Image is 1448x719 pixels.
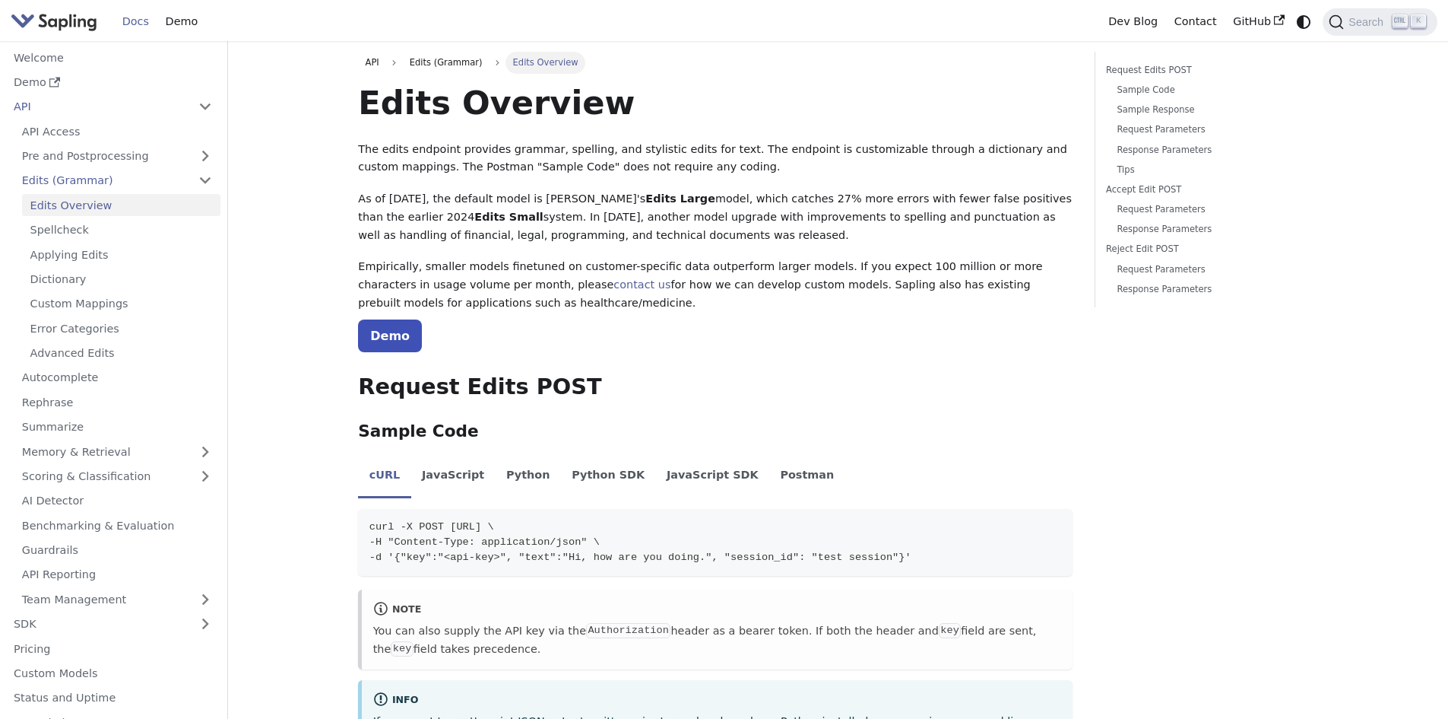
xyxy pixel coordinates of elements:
a: Sapling.ai [11,11,103,33]
a: Dev Blog [1100,10,1165,33]
a: Demo [157,10,206,33]
a: GitHub [1225,10,1292,33]
a: Docs [114,10,157,33]
img: Sapling.ai [11,11,97,33]
span: Search [1344,16,1393,28]
button: Switch between dark and light mode (currently system mode) [1293,11,1315,33]
a: Contact [1166,10,1225,33]
button: Search (Ctrl+K) [1323,8,1437,36]
kbd: K [1411,14,1426,28]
